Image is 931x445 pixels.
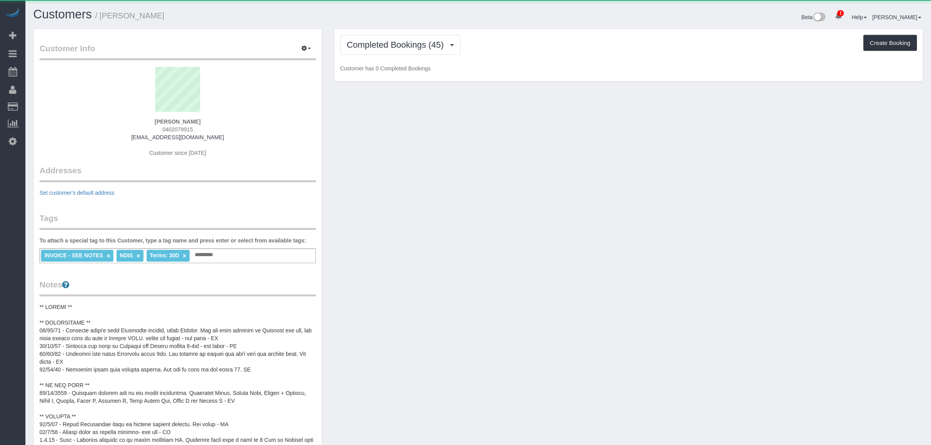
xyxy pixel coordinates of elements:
[39,190,115,196] a: Set customer's default address
[39,212,316,230] legend: Tags
[831,8,846,25] a: 1
[813,13,825,23] img: New interface
[5,8,20,19] img: Automaid Logo
[149,150,206,156] span: Customer since [DATE]
[347,40,448,50] span: Completed Bookings (45)
[863,35,917,51] button: Create Booking
[95,11,165,20] small: / [PERSON_NAME]
[852,14,867,20] a: Help
[33,7,92,21] a: Customers
[39,43,316,60] legend: Customer Info
[155,118,201,125] strong: [PERSON_NAME]
[802,14,826,20] a: Beta
[39,279,316,296] legend: Notes
[340,65,917,72] p: Customer has 0 Completed Bookings
[44,252,103,258] span: INVOICE - SEE NOTES
[183,253,186,259] a: ×
[120,252,133,258] span: NDIS
[162,126,193,133] span: 0402079915
[150,252,179,258] span: Terms: 30D
[340,35,461,55] button: Completed Bookings (45)
[872,14,921,20] a: [PERSON_NAME]
[106,253,110,259] a: ×
[131,134,224,140] a: [EMAIL_ADDRESS][DOMAIN_NAME]
[837,10,844,16] span: 1
[136,253,140,259] a: ×
[39,237,306,244] label: To attach a special tag to this Customer, type a tag name and press enter or select from availabl...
